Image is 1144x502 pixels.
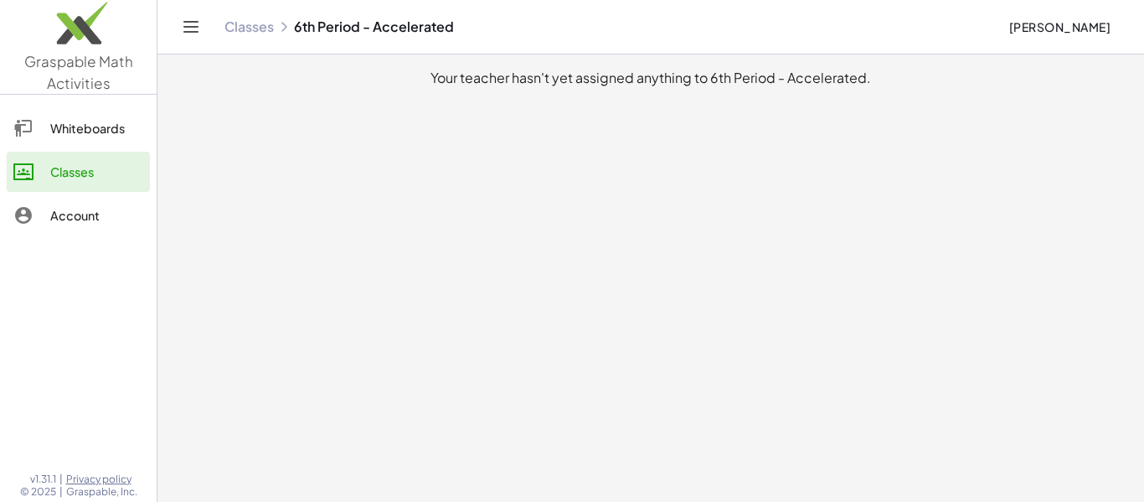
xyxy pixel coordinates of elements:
div: Account [50,205,143,225]
button: Toggle navigation [178,13,204,40]
div: Whiteboards [50,118,143,138]
span: v1.31.1 [30,473,56,486]
span: | [59,473,63,486]
span: © 2025 [20,485,56,499]
button: [PERSON_NAME] [995,12,1124,42]
span: | [59,485,63,499]
span: Graspable, Inc. [66,485,137,499]
a: Classes [7,152,150,192]
a: Classes [224,18,274,35]
div: Your teacher hasn't yet assigned anything to 6th Period - Accelerated. [171,68,1131,88]
span: Graspable Math Activities [24,52,133,92]
a: Privacy policy [66,473,137,486]
a: Whiteboards [7,108,150,148]
a: Account [7,195,150,235]
span: [PERSON_NAME] [1008,19,1111,34]
div: Classes [50,162,143,182]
